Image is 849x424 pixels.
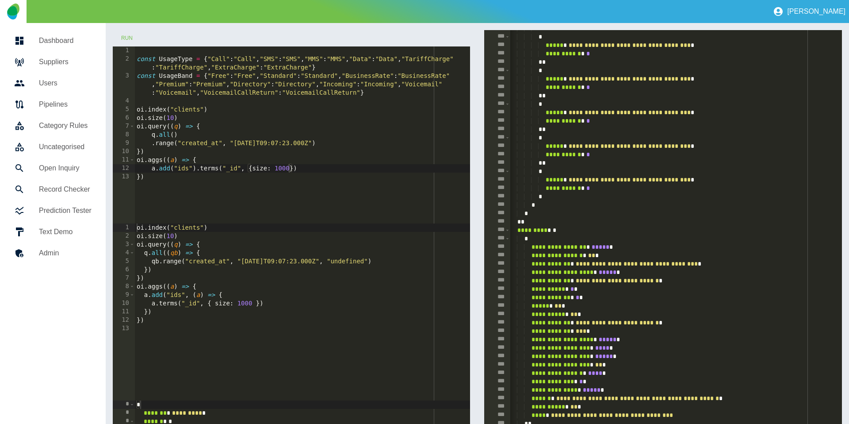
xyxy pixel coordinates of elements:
span: Toggle code folding, rows 411 through 414 [505,33,510,41]
div: 11 [113,156,135,164]
div: 1 [113,46,135,55]
a: Open Inquiry [7,158,99,179]
span: Toggle code folding, rows 415 through 418 [505,66,510,75]
div: 2 [113,55,135,72]
button: Run [113,30,141,46]
div: 4 [113,249,135,257]
div: 3 [113,240,135,249]
h5: Dashboard [39,35,92,46]
a: Uncategorised [7,136,99,158]
div: 4 [113,97,135,105]
h5: Uncategorised [39,142,92,152]
div: 13 [113,173,135,181]
a: Users [7,73,99,94]
h5: Users [39,78,92,89]
span: Toggle code folding, rows 423 through 426 [505,134,510,142]
div: 7 [113,122,135,131]
span: Toggle code folding, rows 434 through 652 [505,226,510,235]
a: Suppliers [7,51,99,73]
h5: Category Rules [39,120,92,131]
a: Dashboard [7,30,99,51]
span: Toggle code folding, rows 9 through 11 [130,291,134,299]
span: Toggle code folding, rows 1 through 34 [130,401,134,409]
div: 8 [113,131,135,139]
span: Toggle code folding, rows 419 through 422 [505,100,510,108]
h5: Text Demo [39,227,92,237]
div: 8 [113,282,135,291]
a: Admin [7,243,99,264]
button: [PERSON_NAME] [769,3,849,20]
span: Toggle code folding, rows 427 through 430 [505,167,510,176]
span: Toggle code folding, rows 4 through 6 [130,249,134,257]
span: Toggle code folding, rows 7 through 10 [130,122,134,131]
div: 2 [113,232,135,240]
span: Toggle code folding, rows 3 through 7 [130,240,134,249]
h5: Record Checker [39,184,92,195]
h5: Pipelines [39,99,92,110]
span: Toggle code folding, rows 11 through 13 [130,156,134,164]
h5: Prediction Tester [39,205,92,216]
h5: Suppliers [39,57,92,67]
a: Prediction Tester [7,200,99,221]
a: Text Demo [7,221,99,243]
div: 12 [113,164,135,173]
span: Toggle code folding, rows 8 through 12 [130,282,134,291]
div: 9 [113,139,135,147]
div: 3 [113,72,135,97]
div: 6 [113,114,135,122]
a: Category Rules [7,115,99,136]
div: 10 [113,299,135,308]
div: 6 [113,266,135,274]
div: 10 [113,147,135,156]
h5: Admin [39,248,92,258]
img: Logo [7,4,19,19]
div: 9 [113,291,135,299]
div: 5 [113,105,135,114]
a: Pipelines [7,94,99,115]
div: 5 [113,257,135,266]
div: 11 [113,308,135,316]
h5: Open Inquiry [39,163,92,173]
span: Toggle code folding, rows 435 through 457 [505,235,510,243]
div: 1 [113,224,135,232]
p: [PERSON_NAME] [787,8,845,15]
a: Record Checker [7,179,99,200]
div: 12 [113,316,135,324]
div: 7 [113,274,135,282]
div: 13 [113,324,135,333]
